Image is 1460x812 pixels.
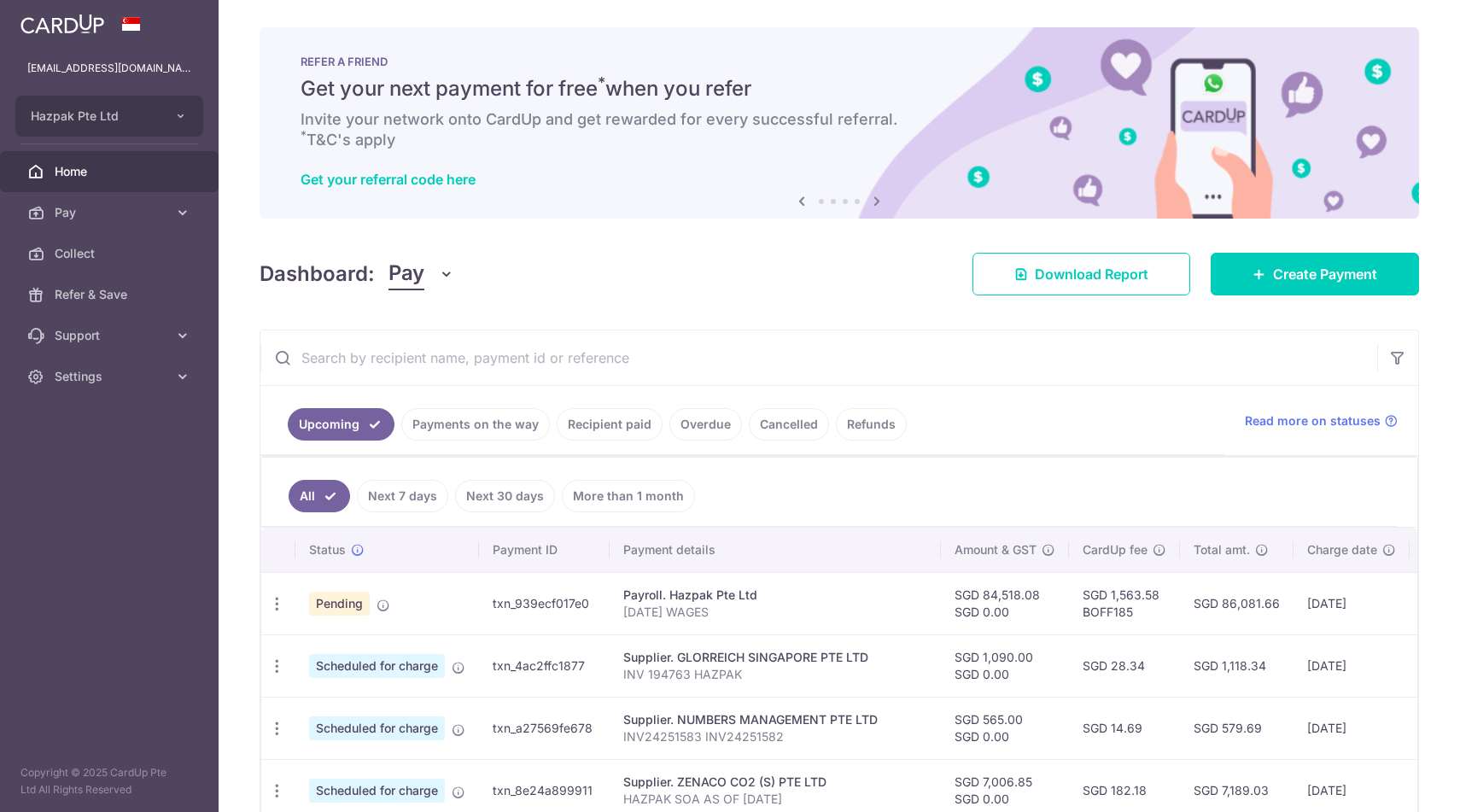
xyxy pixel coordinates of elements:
span: Charge date [1307,541,1377,558]
a: Recipient paid [557,408,663,441]
h5: Get your next payment for free when you refer [301,75,1378,102]
a: Overdue [669,408,742,441]
td: txn_a27569fe678 [479,697,610,759]
td: SGD 1,118.34 [1180,634,1294,697]
a: All [289,480,350,512]
span: CardUp fee [1083,541,1148,558]
input: Search by recipient name, payment id or reference [260,330,1377,385]
span: Settings [55,368,167,385]
td: [DATE] [1294,634,1410,697]
a: Refunds [836,408,907,441]
p: REFER A FRIEND [301,55,1378,68]
div: Supplier. GLORREICH SINGAPORE PTE LTD [623,649,927,666]
img: RAF banner [260,27,1419,219]
h6: Invite your network onto CardUp and get rewarded for every successful referral. T&C's apply [301,109,1378,150]
th: Payment ID [479,528,610,572]
a: Upcoming [288,408,394,441]
iframe: Opens a widget where you can find more information [1350,761,1443,803]
a: Next 30 days [455,480,555,512]
span: Support [55,327,167,344]
div: Supplier. NUMBERS MANAGEMENT PTE LTD [623,711,927,728]
span: Refer & Save [55,286,167,303]
p: INV 194763 HAZPAK [623,666,927,683]
span: Read more on statuses [1245,412,1381,429]
td: SGD 1,090.00 SGD 0.00 [941,634,1069,697]
p: INV24251583 INV24251582 [623,728,927,745]
td: SGD 565.00 SGD 0.00 [941,697,1069,759]
a: Next 7 days [357,480,448,512]
p: HAZPAK SOA AS OF [DATE] [623,791,927,808]
a: Cancelled [749,408,829,441]
a: Read more on statuses [1245,412,1398,429]
span: Pay [55,204,167,221]
button: Hazpak Pte Ltd [15,96,203,137]
td: txn_939ecf017e0 [479,572,610,634]
a: Create Payment [1211,253,1419,295]
p: [EMAIL_ADDRESS][DOMAIN_NAME] [27,60,191,77]
a: More than 1 month [562,480,695,512]
span: Pay [388,258,424,290]
span: Scheduled for charge [309,779,445,803]
a: Get your referral code here [301,171,476,188]
button: Pay [388,258,454,290]
td: SGD 86,081.66 [1180,572,1294,634]
span: Hazpak Pte Ltd [31,108,157,125]
p: [DATE] WAGES [623,604,927,621]
td: SGD 28.34 [1069,634,1180,697]
a: Payments on the way [401,408,550,441]
span: Create Payment [1273,264,1377,284]
span: Scheduled for charge [309,654,445,678]
span: Collect [55,245,167,262]
td: [DATE] [1294,697,1410,759]
span: Home [55,163,167,180]
th: Payment details [610,528,941,572]
td: [DATE] [1294,572,1410,634]
span: Amount & GST [955,541,1037,558]
span: Status [309,541,346,558]
span: Scheduled for charge [309,716,445,740]
span: Pending [309,592,370,616]
h4: Dashboard: [260,259,375,289]
a: Download Report [972,253,1190,295]
td: txn_4ac2ffc1877 [479,634,610,697]
td: SGD 14.69 [1069,697,1180,759]
span: Download Report [1035,264,1148,284]
span: Total amt. [1194,541,1250,558]
td: SGD 579.69 [1180,697,1294,759]
img: CardUp [20,14,104,34]
td: SGD 84,518.08 SGD 0.00 [941,572,1069,634]
div: Payroll. Hazpak Pte Ltd [623,587,927,604]
td: SGD 1,563.58 BOFF185 [1069,572,1180,634]
div: Supplier. ZENACO CO2 (S) PTE LTD [623,774,927,791]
